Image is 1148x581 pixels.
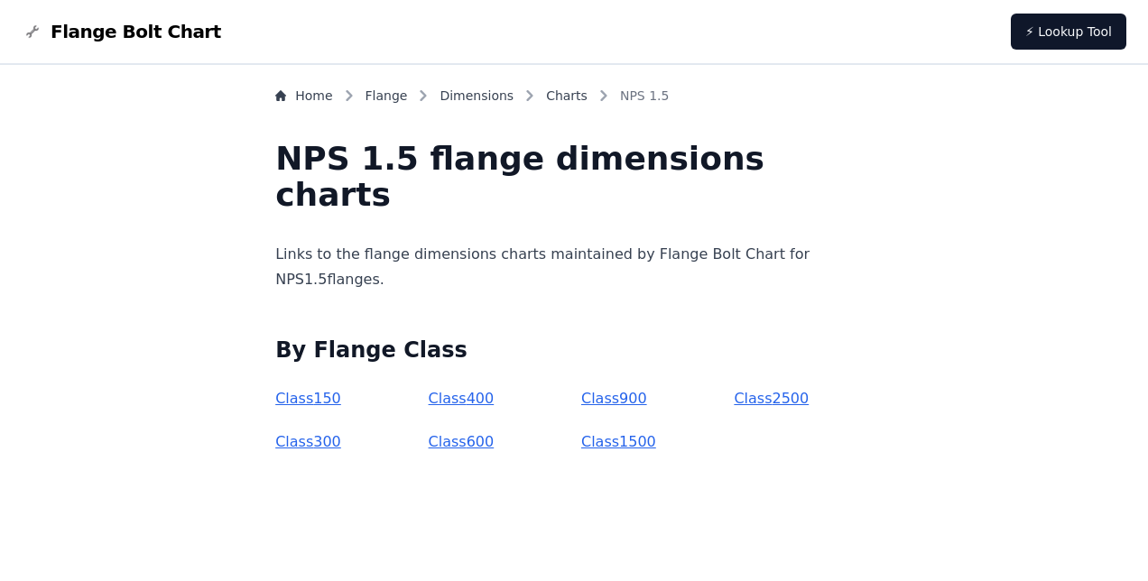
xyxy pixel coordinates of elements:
h1: NPS 1.5 flange dimensions charts [275,141,873,213]
nav: Breadcrumb [275,87,873,112]
a: Class150 [275,390,341,407]
a: Charts [546,87,588,105]
a: Class400 [429,390,495,407]
span: Flange Bolt Chart [51,19,221,44]
img: Flange Bolt Chart Logo [22,21,43,42]
a: Flange Bolt Chart LogoFlange Bolt Chart [22,19,221,44]
a: Flange [366,87,408,105]
p: Links to the flange dimensions charts maintained by Flange Bolt Chart for NPS 1.5 flanges. [275,242,873,292]
a: Home [275,87,332,105]
h2: By Flange Class [275,336,873,364]
a: Class1500 [581,433,656,450]
a: Class2500 [734,390,809,407]
a: Class900 [581,390,647,407]
a: Class600 [429,433,495,450]
a: Class300 [275,433,341,450]
a: ⚡ Lookup Tool [1011,14,1126,50]
span: NPS 1.5 [620,87,670,105]
a: Dimensions [440,87,514,105]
